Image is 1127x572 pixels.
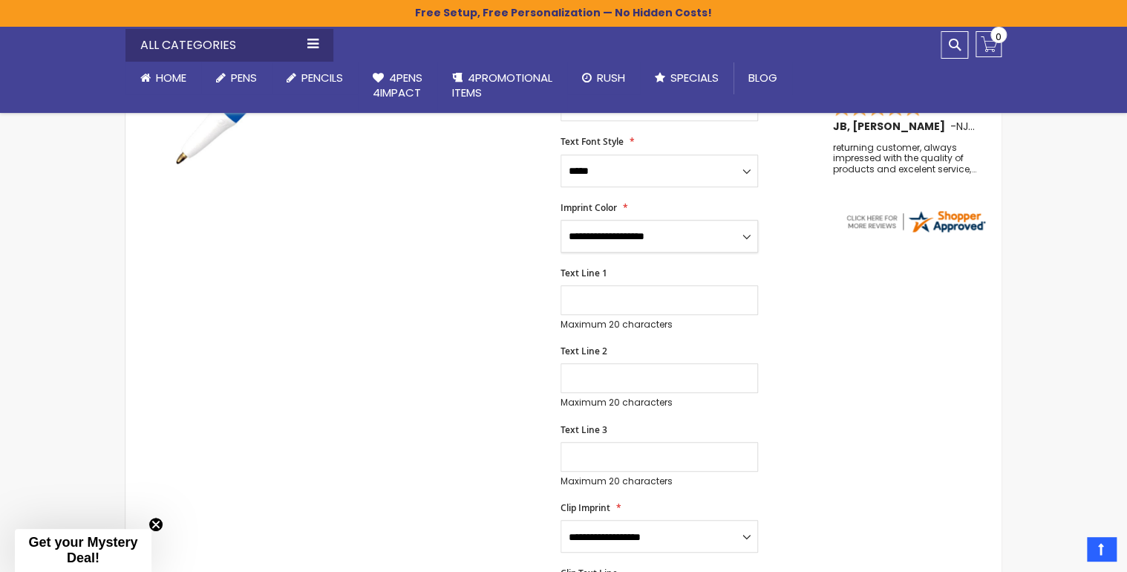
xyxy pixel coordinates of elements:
[561,397,758,409] p: Maximum 20 characters
[148,517,163,532] button: Close teaser
[561,201,617,214] span: Imprint Color
[670,70,719,85] span: Specials
[561,135,624,148] span: Text Font Style
[373,70,422,100] span: 4Pens 4impact
[950,119,1079,134] span: - ,
[561,319,758,331] p: Maximum 20 characters
[734,62,792,94] a: Blog
[832,143,976,175] div: returning customer, always impressed with the quality of products and excelent service, will retu...
[844,208,987,235] img: 4pens.com widget logo
[272,62,358,94] a: Pencils
[437,62,567,110] a: 4PROMOTIONALITEMS
[748,70,777,85] span: Blog
[640,62,734,94] a: Specials
[28,535,137,565] span: Get your Mystery Deal!
[561,501,610,514] span: Clip Imprint
[15,529,151,572] div: Get your Mystery Deal!Close teaser
[125,29,333,62] div: All Categories
[301,70,343,85] span: Pencils
[231,70,257,85] span: Pens
[452,70,552,100] span: 4PROMOTIONAL ITEMS
[561,267,607,279] span: Text Line 1
[561,423,607,436] span: Text Line 3
[156,70,186,85] span: Home
[597,70,625,85] span: Rush
[976,31,1002,57] a: 0
[996,30,1002,44] span: 0
[201,62,272,94] a: Pens
[844,225,987,238] a: 4pens.com certificate URL
[567,62,640,94] a: Rush
[561,475,758,487] p: Maximum 20 characters
[561,345,607,357] span: Text Line 2
[358,62,437,110] a: 4Pens4impact
[832,119,950,134] span: JB, [PERSON_NAME]
[125,62,201,94] a: Home
[955,119,974,134] span: NJ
